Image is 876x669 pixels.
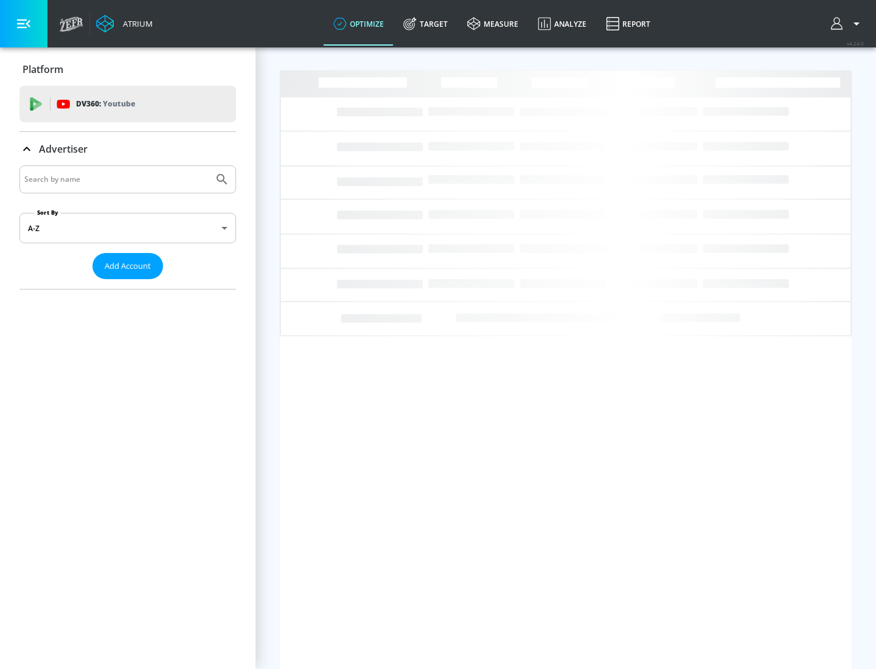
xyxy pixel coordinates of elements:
[19,213,236,243] div: A-Z
[324,2,394,46] a: optimize
[596,2,660,46] a: Report
[92,253,163,279] button: Add Account
[19,52,236,86] div: Platform
[103,97,135,110] p: Youtube
[24,172,209,187] input: Search by name
[35,209,61,217] label: Sort By
[118,18,153,29] div: Atrium
[105,259,151,273] span: Add Account
[528,2,596,46] a: Analyze
[23,63,63,76] p: Platform
[39,142,88,156] p: Advertiser
[394,2,457,46] a: Target
[19,279,236,289] nav: list of Advertiser
[19,132,236,166] div: Advertiser
[847,40,864,47] span: v 4.24.0
[19,86,236,122] div: DV360: Youtube
[96,15,153,33] a: Atrium
[19,165,236,289] div: Advertiser
[457,2,528,46] a: measure
[76,97,135,111] p: DV360:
